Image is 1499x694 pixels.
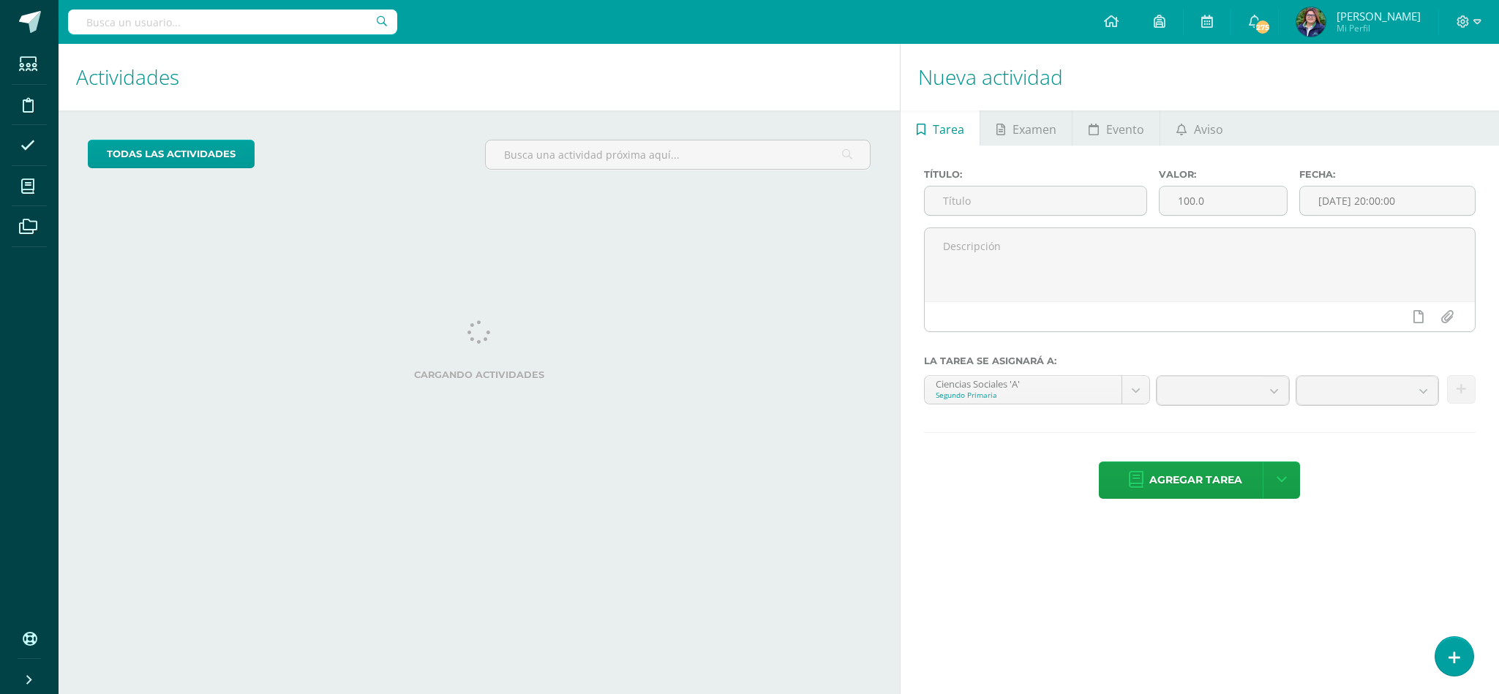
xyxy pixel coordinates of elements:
a: todas las Actividades [88,140,255,168]
label: La tarea se asignará a: [924,355,1476,366]
span: Agregar tarea [1149,462,1242,498]
span: [PERSON_NAME] [1337,9,1421,23]
h1: Actividades [76,44,882,110]
span: 275 [1255,19,1271,35]
h1: Nueva actividad [918,44,1481,110]
input: Busca un usuario... [68,10,397,34]
label: Cargando actividades [88,369,871,380]
a: Evento [1072,110,1160,146]
span: Evento [1106,112,1144,147]
div: Ciencias Sociales 'A' [936,376,1111,390]
a: Tarea [901,110,980,146]
span: Examen [1013,112,1056,147]
a: Examen [980,110,1072,146]
span: Mi Perfil [1337,22,1421,34]
div: Segundo Primaria [936,390,1111,400]
span: Aviso [1194,112,1223,147]
a: Aviso [1160,110,1239,146]
input: Título [925,186,1146,215]
a: Ciencias Sociales 'A'Segundo Primaria [925,376,1150,404]
span: Tarea [933,112,964,147]
input: Fecha de entrega [1300,186,1475,215]
img: cd816e1d9b99ce6ebfda1176cabbab92.png [1296,7,1326,37]
input: Puntos máximos [1160,186,1288,215]
label: Título: [924,169,1147,180]
input: Busca una actividad próxima aquí... [486,140,870,169]
label: Valor: [1159,169,1288,180]
label: Fecha: [1299,169,1476,180]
